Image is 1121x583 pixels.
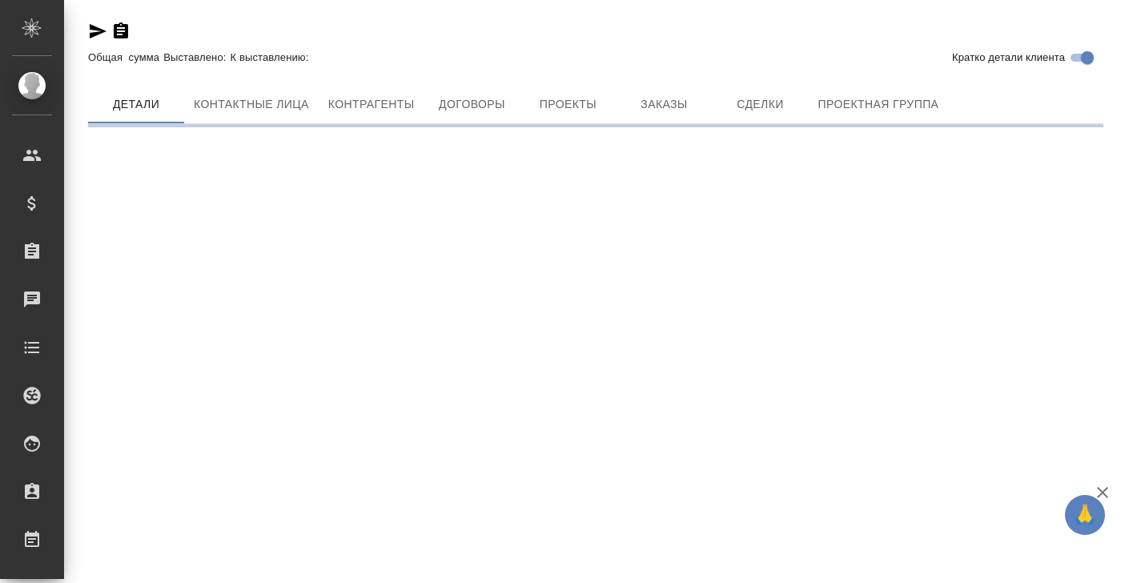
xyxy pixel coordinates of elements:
[433,94,510,115] span: Договоры
[111,22,131,41] button: Скопировать ссылку
[328,94,415,115] span: Контрагенты
[194,94,309,115] span: Контактные лица
[1065,495,1105,535] button: 🙏
[529,94,606,115] span: Проекты
[88,22,107,41] button: Скопировать ссылку для ЯМессенджера
[231,51,313,63] p: К выставлению:
[88,51,163,63] p: Общая сумма
[721,94,798,115] span: Сделки
[163,51,230,63] p: Выставлено:
[625,94,702,115] span: Заказы
[818,94,938,115] span: Проектная группа
[1071,498,1099,532] span: 🙏
[952,50,1065,66] span: Кратко детали клиента
[98,94,175,115] span: Детали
